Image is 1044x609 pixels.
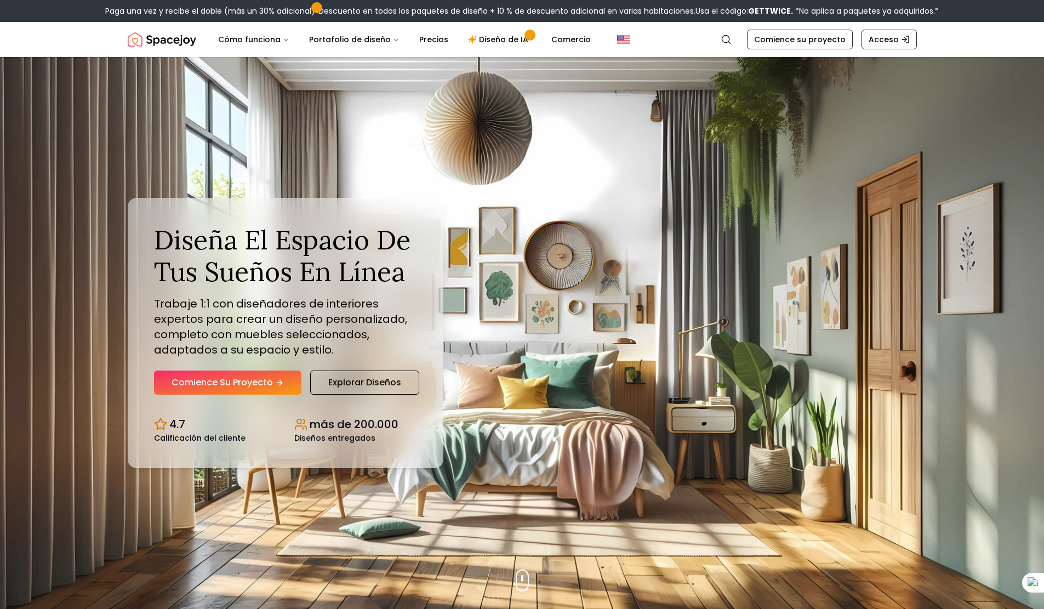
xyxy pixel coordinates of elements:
font: Diseños entregados [294,432,375,443]
nav: Global [128,22,917,57]
font: Explorar diseños [328,376,401,389]
font: *No aplica a paquetes ya adquiridos.* [795,5,939,16]
a: Comience su proyecto [154,371,301,395]
font: Comercio [551,34,591,45]
a: Acceso [862,30,917,49]
a: Alegría espacial [128,29,196,50]
font: GETTWICE. [748,5,793,16]
a: Diseño de IA [459,29,540,50]
a: Comience su proyecto [747,30,853,49]
font: Usa el código: [695,5,748,16]
div: Estadísticas de diseño [154,408,417,442]
font: Descuento en todos los paquetes de diseño + 10 % de descuento adicional en varias habitaciones. [318,5,695,16]
font: Paga una vez y recibe el doble (más un 30% adicional) [105,5,315,16]
a: Precios [410,29,457,50]
img: Estados Unidos [617,33,630,46]
font: Calificación del cliente [154,432,246,443]
font: más de 200.000 [310,417,398,432]
font: Comience su proyecto [754,34,846,45]
font: 4.7 [169,417,185,432]
font: Acceso [869,34,899,45]
nav: Principal [209,29,600,50]
font: Diseña el espacio de tus sueños en línea [154,223,410,288]
img: Logotipo de Spacejoy [128,29,196,50]
font: Trabaje 1:1 con diseñadores de interiores expertos para crear un diseño personalizado, completo c... [154,296,407,357]
a: Explorar diseños [310,371,419,395]
font: Cómo funciona [218,34,281,45]
font: Diseño de IA [479,34,528,45]
button: Portafolio de diseño [300,29,408,50]
a: Comercio [543,29,600,50]
font: Precios [419,34,448,45]
button: Cómo funciona [209,29,298,50]
font: Comience su proyecto [172,376,273,389]
font: Portafolio de diseño [309,34,391,45]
